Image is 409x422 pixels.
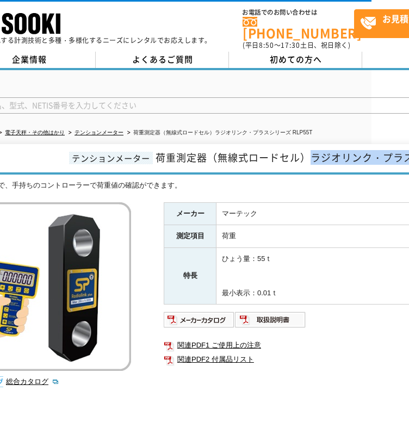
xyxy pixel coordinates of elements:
[270,53,322,65] span: 初めての方へ
[164,248,216,305] th: 特長
[6,377,59,386] a: 総合カタログ
[235,319,306,327] a: 取扱説明書
[96,52,229,68] a: よくあるご質問
[69,152,153,164] span: テンションメーター
[229,52,362,68] a: 初めての方へ
[243,9,354,16] span: お電話でのお問い合わせは
[5,129,65,135] a: 電子天秤・その他はかり
[164,225,216,248] th: 測定項目
[164,311,235,328] img: メーカーカタログ
[281,40,300,50] span: 17:30
[164,319,235,327] a: メーカーカタログ
[243,40,350,50] span: (平日 ～ 土日、祝日除く)
[164,202,216,225] th: メーカー
[235,311,306,328] img: 取扱説明書
[259,40,274,50] span: 8:50
[75,129,123,135] a: テンションメーター
[125,127,312,139] li: 荷重測定器（無線式ロードセル）ラジオリンク・プラスシリーズ RLP55T
[243,17,354,39] a: [PHONE_NUMBER]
